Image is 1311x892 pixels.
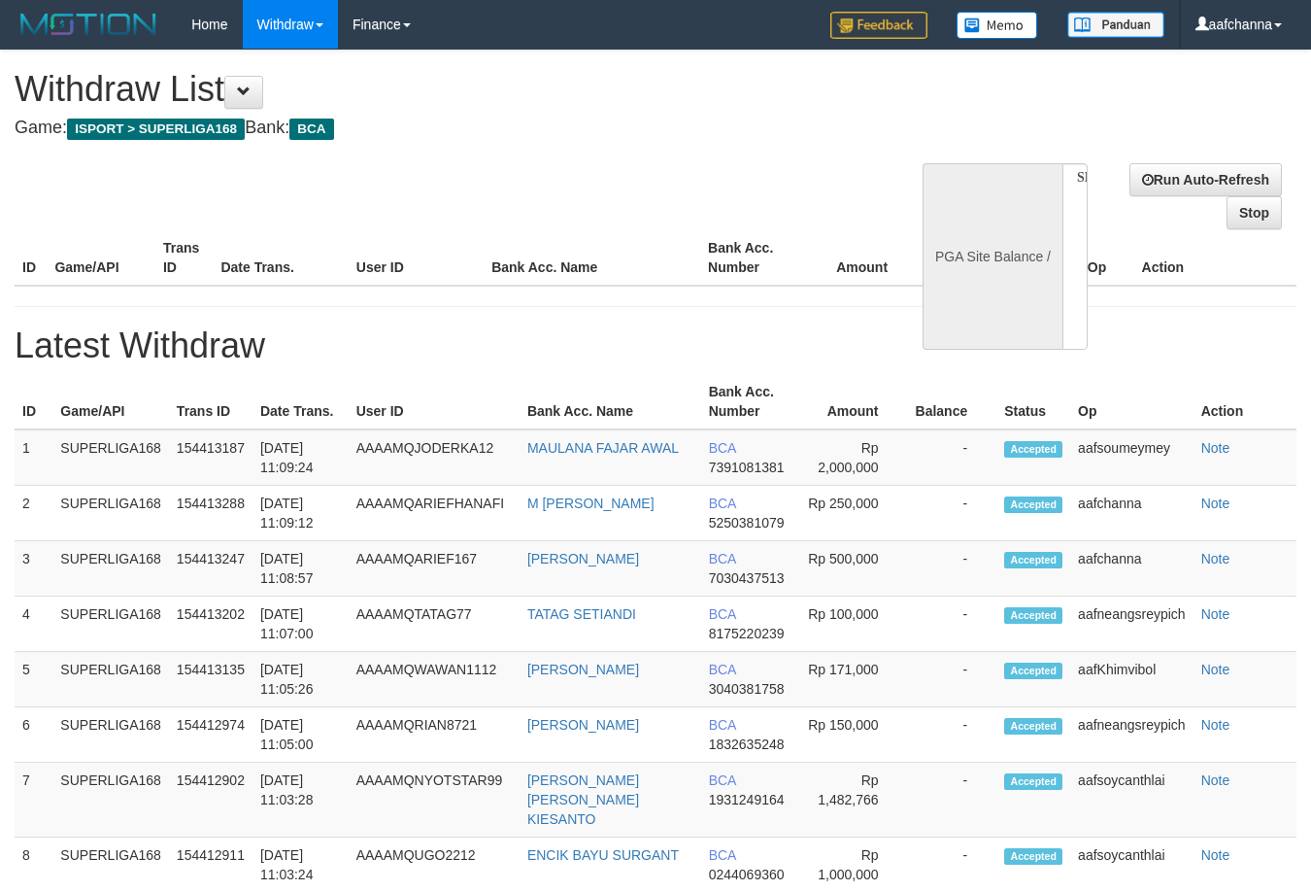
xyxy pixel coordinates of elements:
[709,681,785,697] span: 3040381758
[52,374,169,429] th: Game/API
[908,374,997,429] th: Balance
[349,707,520,763] td: AAAAMQRIAN8721
[252,652,349,707] td: [DATE] 11:05:26
[527,606,636,622] a: TATAG SETIANDI
[996,374,1070,429] th: Status
[795,541,908,597] td: Rp 500,000
[52,486,169,541] td: SUPERLIGA168
[527,551,639,566] a: [PERSON_NAME]
[484,230,700,286] th: Bank Acc. Name
[15,374,52,429] th: ID
[252,429,349,486] td: [DATE] 11:09:24
[709,737,785,752] span: 1832635248
[169,374,252,429] th: Trans ID
[1201,606,1230,622] a: Note
[213,230,348,286] th: Date Trans.
[289,119,333,140] span: BCA
[15,230,47,286] th: ID
[1070,429,1193,486] td: aafsoumeymey
[1070,374,1193,429] th: Op
[709,515,785,531] span: 5250381079
[1067,12,1164,38] img: panduan.png
[67,119,245,140] span: ISPORT > SUPERLIGA168
[15,652,52,707] td: 5
[52,763,169,838] td: SUPERLIGA168
[709,626,785,641] span: 8175220239
[1004,607,1062,624] span: Accepted
[795,597,908,652] td: Rp 100,000
[15,707,52,763] td: 6
[52,652,169,707] td: SUPERLIGA168
[908,763,997,838] td: -
[709,440,736,456] span: BCA
[709,662,736,677] span: BCA
[169,597,252,652] td: 154413202
[1004,773,1062,790] span: Accepted
[1070,486,1193,541] td: aafchanna
[809,230,917,286] th: Amount
[169,429,252,486] td: 154413187
[169,763,252,838] td: 154412902
[1080,230,1134,286] th: Op
[830,12,927,39] img: Feedback.jpg
[709,792,785,807] span: 1931249164
[155,230,213,286] th: Trans ID
[700,230,808,286] th: Bank Acc. Number
[957,12,1038,39] img: Button%20Memo.svg
[1201,440,1230,456] a: Note
[15,119,855,138] h4: Game: Bank:
[527,772,639,827] a: [PERSON_NAME] [PERSON_NAME] KIESANTO
[1227,196,1282,229] a: Stop
[1070,652,1193,707] td: aafKhimvibol
[252,486,349,541] td: [DATE] 11:09:12
[52,597,169,652] td: SUPERLIGA168
[1201,847,1230,863] a: Note
[709,867,785,882] span: 0244069360
[15,486,52,541] td: 2
[252,763,349,838] td: [DATE] 11:03:28
[527,440,679,456] a: MAULANA FAJAR AWAL
[1201,551,1230,566] a: Note
[15,326,1296,365] h1: Latest Withdraw
[252,597,349,652] td: [DATE] 11:07:00
[1070,707,1193,763] td: aafneangsreypich
[1004,497,1062,513] span: Accepted
[1004,663,1062,679] span: Accepted
[252,374,349,429] th: Date Trans.
[1070,597,1193,652] td: aafneangsreypich
[15,597,52,652] td: 4
[1201,717,1230,733] a: Note
[527,717,639,733] a: [PERSON_NAME]
[15,541,52,597] td: 3
[527,847,679,863] a: ENCIK BAYU SURGANT
[349,763,520,838] td: AAAAMQNYOTSTAR99
[1070,541,1193,597] td: aafchanna
[795,486,908,541] td: Rp 250,000
[908,486,997,541] td: -
[709,460,785,475] span: 7391081381
[1004,441,1062,458] span: Accepted
[1201,662,1230,677] a: Note
[349,486,520,541] td: AAAAMQARIEFHANAFI
[520,374,701,429] th: Bank Acc. Name
[169,707,252,763] td: 154412974
[1134,230,1296,286] th: Action
[527,662,639,677] a: [PERSON_NAME]
[1201,496,1230,511] a: Note
[15,10,162,39] img: MOTION_logo.png
[252,707,349,763] td: [DATE] 11:05:00
[908,429,997,486] td: -
[349,652,520,707] td: AAAAMQWAWAN1112
[52,541,169,597] td: SUPERLIGA168
[709,847,736,863] span: BCA
[349,230,484,286] th: User ID
[169,652,252,707] td: 154413135
[349,374,520,429] th: User ID
[1004,552,1062,568] span: Accepted
[795,652,908,707] td: Rp 171,000
[908,652,997,707] td: -
[795,707,908,763] td: Rp 150,000
[923,163,1062,350] div: PGA Site Balance /
[47,230,154,286] th: Game/API
[15,70,855,109] h1: Withdraw List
